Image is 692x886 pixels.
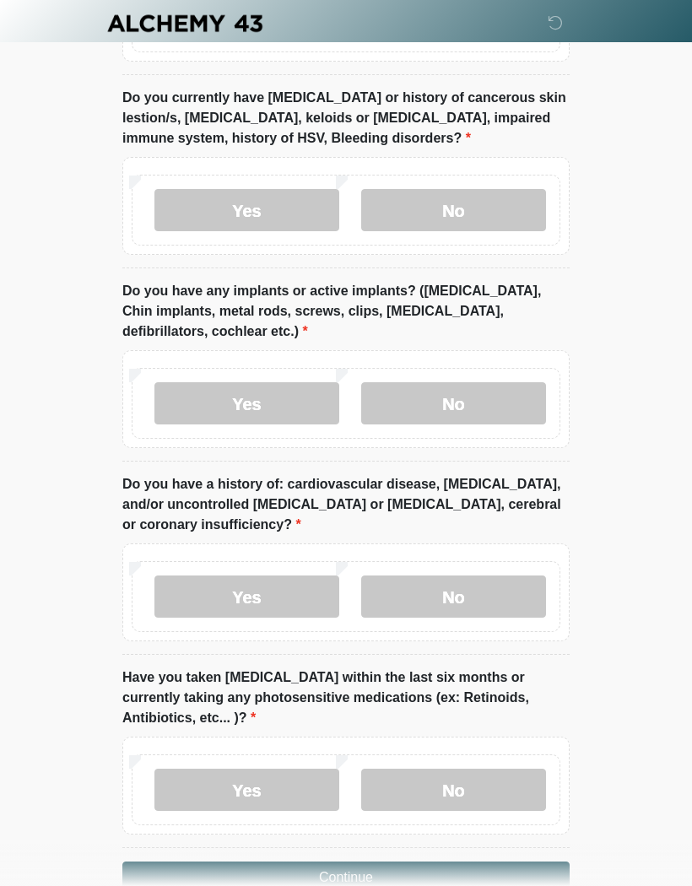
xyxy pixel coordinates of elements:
label: Do you have any implants or active implants? ([MEDICAL_DATA], Chin implants, metal rods, screws, ... [122,281,570,342]
label: Do you currently have [MEDICAL_DATA] or history of cancerous skin lestion/s, [MEDICAL_DATA], kelo... [122,88,570,149]
label: Yes [154,575,339,618]
img: Alchemy 43 Logo [105,13,264,34]
label: No [361,382,546,424]
label: Yes [154,382,339,424]
label: Yes [154,189,339,231]
label: Have you taken [MEDICAL_DATA] within the last six months or currently taking any photosensitive m... [122,667,570,728]
label: Do you have a history of: cardiovascular disease, [MEDICAL_DATA], and/or uncontrolled [MEDICAL_DA... [122,474,570,535]
label: No [361,769,546,811]
label: No [361,189,546,231]
label: Yes [154,769,339,811]
label: No [361,575,546,618]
